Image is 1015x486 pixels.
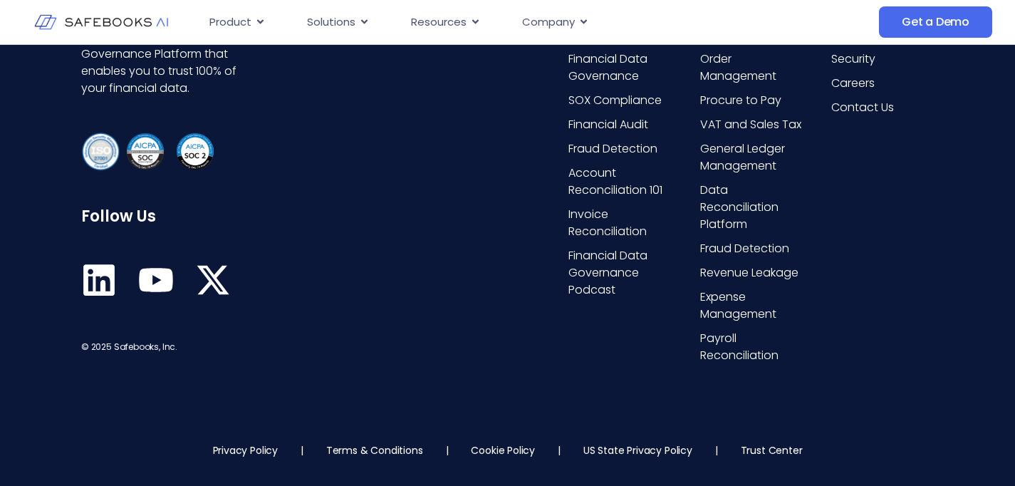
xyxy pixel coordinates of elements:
span: Fraud Detection [700,240,789,257]
span: Resources [411,14,467,31]
a: Expense Management [700,289,803,323]
span: Careers [831,75,875,92]
span: Fraud Detection [568,140,657,157]
span: SOX Compliance [568,92,662,109]
a: Payroll Reconciliation [700,330,803,364]
span: Revenue Leakage [700,264,798,281]
span: Company [522,14,575,31]
a: US State Privacy Policy [583,443,692,457]
a: SOX Compliance [568,92,671,109]
p: | [715,443,718,457]
a: Financial Data Governance [568,51,671,85]
a: Financial Data Governance Podcast [568,247,671,299]
a: Invoice Reconciliation [568,206,671,240]
nav: Menu [198,9,772,36]
a: Order Management [700,51,803,85]
a: Contact Us [831,99,934,116]
a: Get a Demo [879,6,992,38]
a: Data Reconciliation Platform [700,182,803,233]
a: Cookie Policy [471,443,535,457]
div: Menu Toggle [198,9,772,36]
p: The Financial Data Governance Platform that enables you to trust 100% of your financial data. [81,29,239,97]
span: Financial Audit [568,116,648,133]
p: | [446,443,449,457]
span: Security [831,51,875,68]
span: Solutions [307,14,355,31]
h6: Follow Us [81,207,239,226]
a: Careers [831,75,934,92]
a: Fraud Detection [700,240,803,257]
span: Contact Us [831,99,894,116]
span: Procure to Pay [700,92,781,109]
a: General Ledger Management [700,140,803,175]
a: Revenue Leakage [700,264,803,281]
a: VAT and Sales Tax [700,116,803,133]
a: Privacy Policy [213,443,278,457]
a: Financial Audit [568,116,671,133]
a: Fraud Detection [568,140,671,157]
a: Terms & Conditions [326,443,423,457]
a: Procure to Pay [700,92,803,109]
a: Trust Center [741,443,803,457]
span: © 2025 Safebooks, Inc. [81,341,177,353]
a: Security [831,51,934,68]
span: Product [209,14,251,31]
p: | [558,443,561,457]
span: VAT and Sales Tax [700,116,801,133]
span: Get a Demo [902,15,969,29]
a: Account Reconciliation 101 [568,165,671,199]
p: | [301,443,303,457]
